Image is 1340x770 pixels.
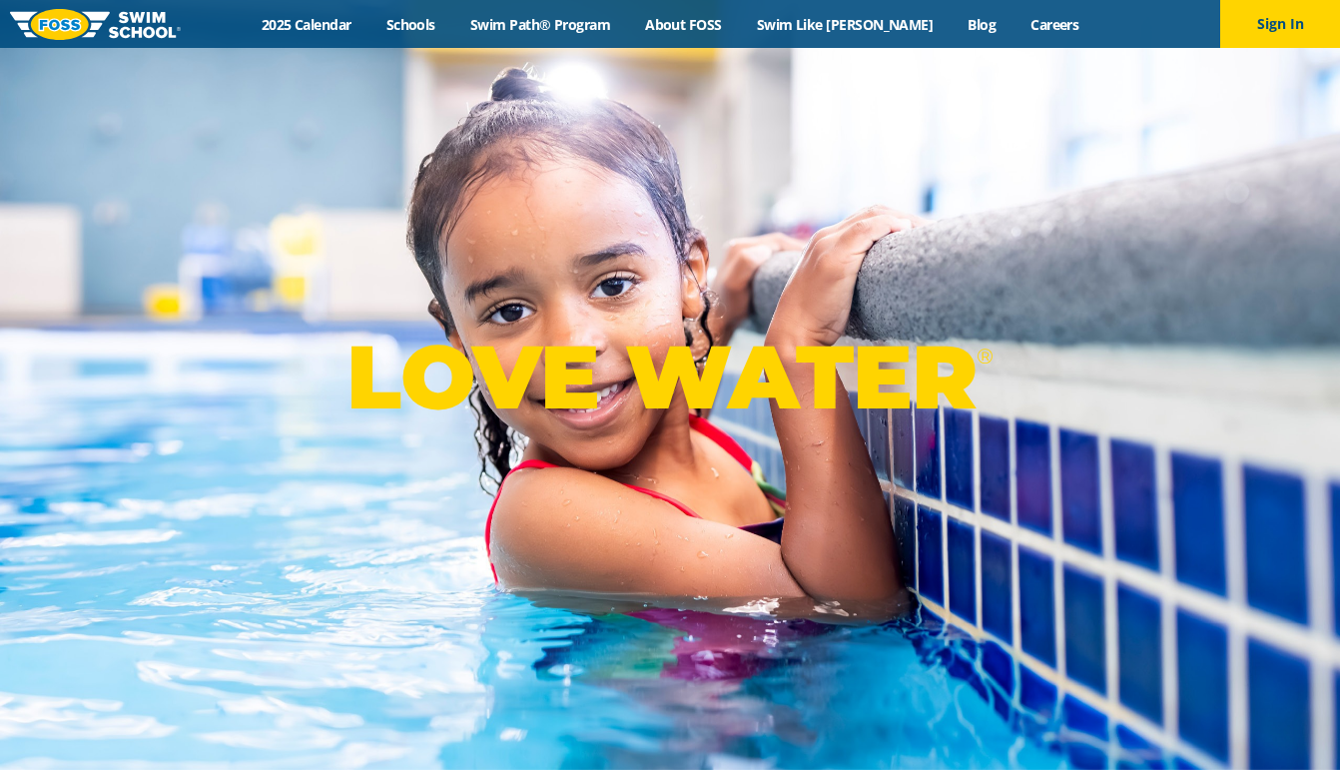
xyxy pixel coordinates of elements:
[452,15,627,34] a: Swim Path® Program
[739,15,951,34] a: Swim Like [PERSON_NAME]
[368,15,452,34] a: Schools
[346,324,993,430] p: LOVE WATER
[628,15,740,34] a: About FOSS
[10,9,181,40] img: FOSS Swim School Logo
[977,344,993,369] sup: ®
[951,15,1013,34] a: Blog
[1013,15,1096,34] a: Careers
[244,15,368,34] a: 2025 Calendar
